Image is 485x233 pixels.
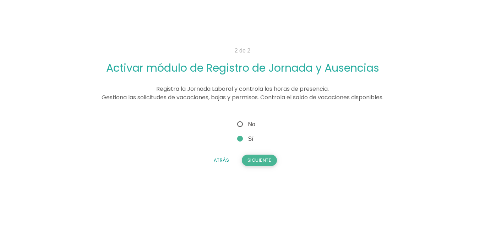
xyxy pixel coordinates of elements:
[242,155,277,166] button: Siguiente
[73,62,412,74] h2: Activar módulo de Registro de Jornada y Ausencias
[236,120,255,129] span: No
[236,134,254,143] span: Sí
[208,155,235,166] button: Atrás
[73,46,412,55] p: 2 de 2
[102,85,383,101] span: Registra la Jornada Laboral y controla las horas de presencia. Gestiona las solicitudes de vacaci...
